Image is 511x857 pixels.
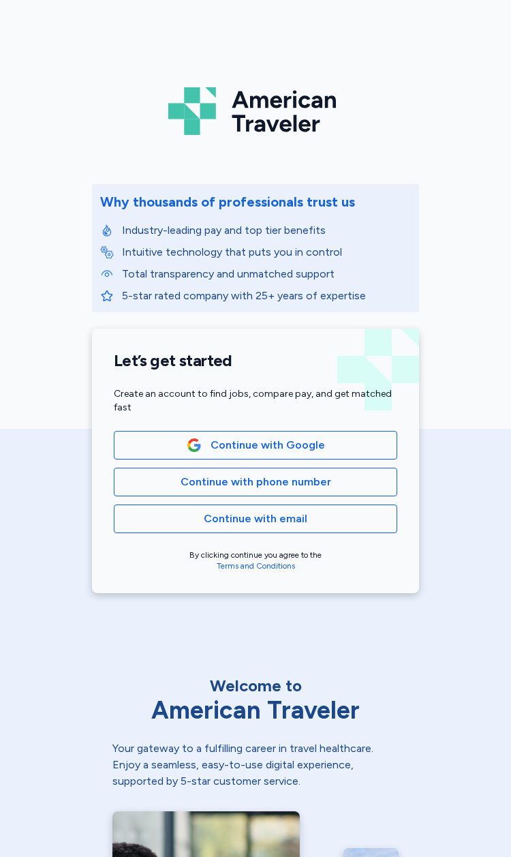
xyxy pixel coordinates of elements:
p: 5-star rated company with 25+ years of expertise [122,288,411,304]
span: Continue with Google [211,437,325,453]
p: Intuitive technology that puts you in control [122,244,411,260]
span: Continue with email [204,511,307,527]
div: Your gateway to a fulfilling career in travel healthcare. Enjoy a seamless, easy-to-use digital e... [112,740,399,790]
div: Create an account to find jobs, compare pay, and get matched fast [114,387,397,415]
h1: Let’s get started [114,350,397,371]
p: Total transparency and unmatched support [122,266,411,282]
div: By clicking continue you agree to the [114,550,397,571]
div: American Traveler [112,697,399,724]
button: Continue with email [114,505,397,533]
span: Continue with phone number [181,474,331,490]
button: Google LogoContinue with Google [114,431,397,460]
button: Continue with phone number [114,468,397,496]
div: Why thousands of professionals trust us [100,192,355,211]
div: Welcome to [112,675,399,697]
a: Terms and Conditions [217,561,295,571]
p: Industry-leading pay and top tier benefits [122,222,411,239]
img: Google Logo [187,438,202,453]
img: Logo [168,82,343,140]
